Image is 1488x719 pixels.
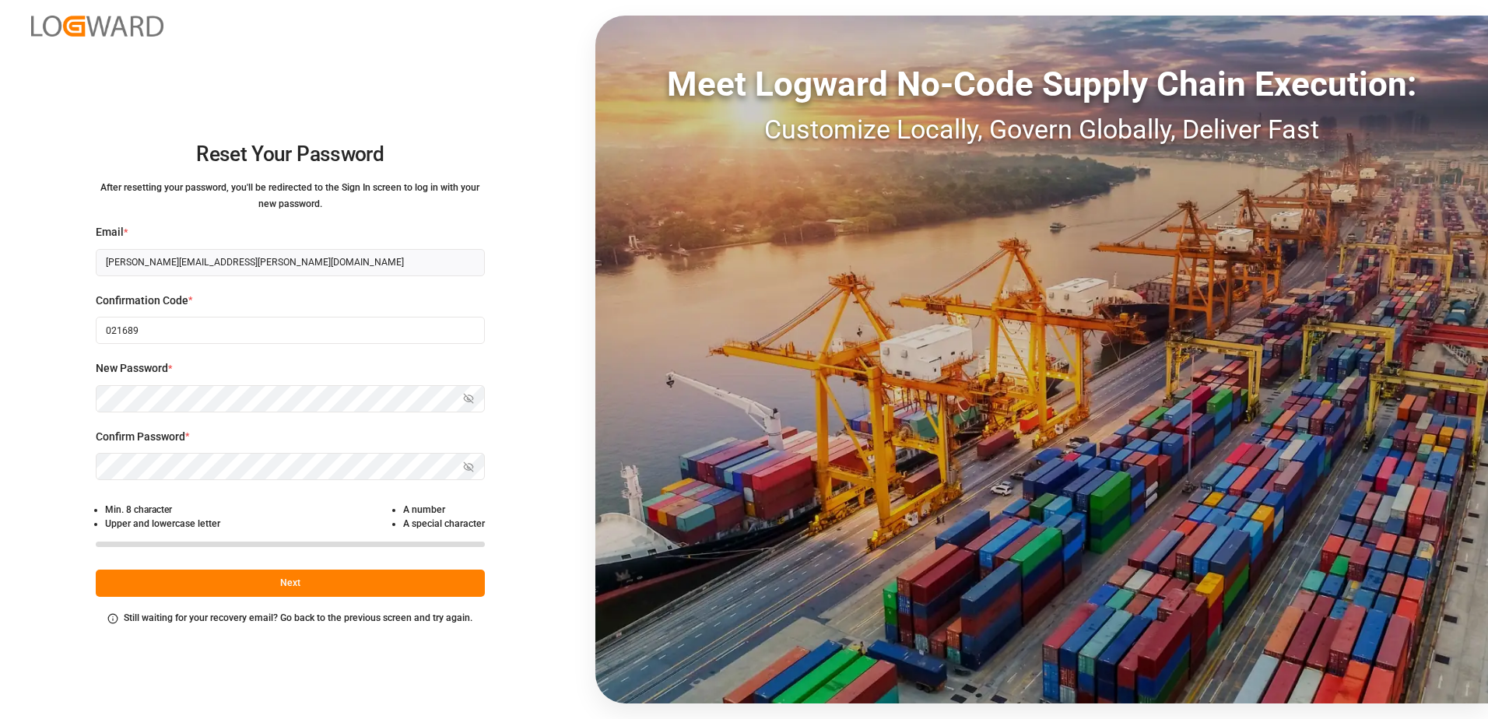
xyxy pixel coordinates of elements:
[96,224,124,240] span: Email
[96,317,485,344] input: Enter the 6 digit code sent to your registered email address
[96,570,485,597] button: Next
[403,518,485,529] small: A special character
[595,58,1488,110] div: Meet Logward No-Code Supply Chain Execution:
[96,249,485,276] input: Enter your email
[96,429,185,445] span: Confirm Password
[595,110,1488,149] div: Customize Locally, Govern Globally, Deliver Fast
[403,504,445,515] small: A number
[124,612,472,623] small: Still waiting for your recovery email? Go back to the previous screen and try again.
[105,503,220,517] li: Min. 8 character
[100,182,479,209] small: After resetting your password, you'll be redirected to the Sign In screen to log in with your new...
[31,16,163,37] img: Logward_new_orange.png
[96,360,168,377] span: New Password
[105,518,220,529] small: Upper and lowercase letter
[96,293,188,309] span: Confirmation Code
[96,130,485,180] h2: Reset Your Password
